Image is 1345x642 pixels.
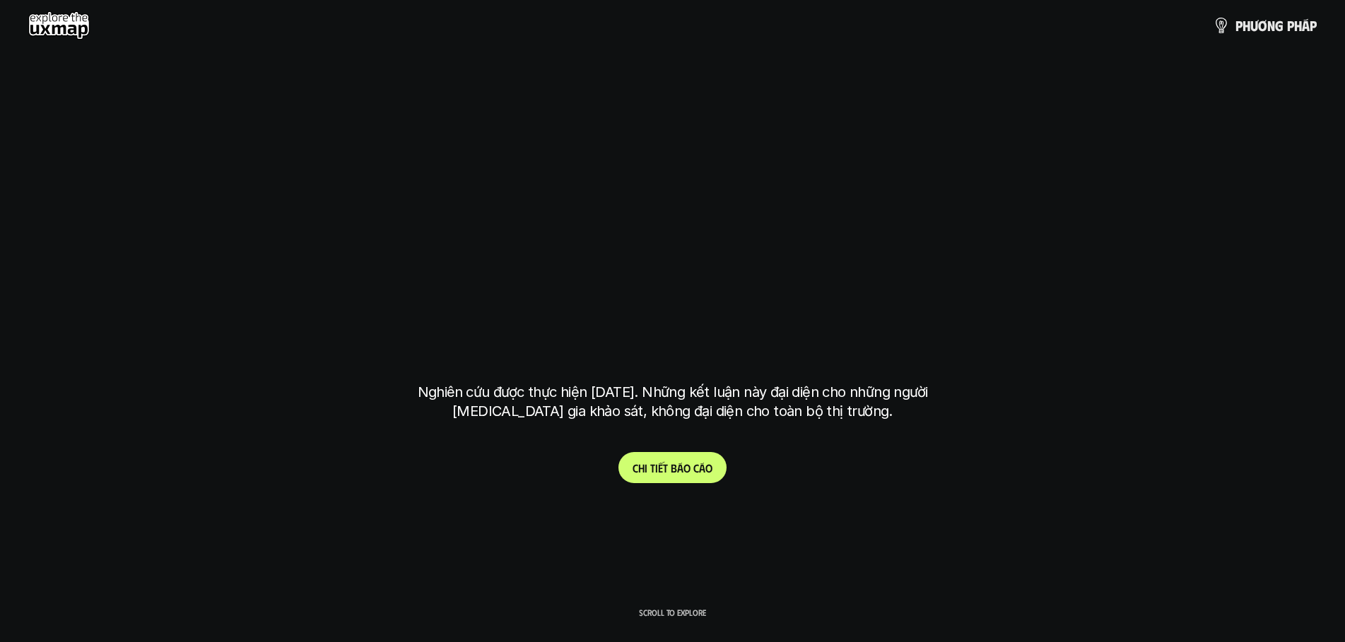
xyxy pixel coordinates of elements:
[1258,18,1267,33] span: ơ
[705,461,712,475] span: o
[699,461,705,475] span: á
[1310,18,1317,33] span: p
[1243,18,1250,33] span: h
[408,383,938,421] p: Nghiên cứu được thực hiện [DATE]. Những kết luận này đại diện cho những người [MEDICAL_DATA] gia ...
[639,607,706,617] p: Scroll to explore
[671,461,677,475] span: b
[1294,18,1302,33] span: h
[693,461,699,475] span: c
[683,461,691,475] span: o
[655,461,658,475] span: i
[421,307,924,367] h1: tại [GEOGRAPHIC_DATA]
[1235,18,1243,33] span: p
[650,461,655,475] span: t
[658,461,663,475] span: ế
[618,452,727,483] a: Chitiếtbáocáo
[1267,18,1275,33] span: n
[1250,18,1258,33] span: ư
[663,461,668,475] span: t
[415,196,931,255] h1: phạm vi công việc của
[1275,18,1284,33] span: g
[1213,11,1317,40] a: phươngpháp
[633,461,638,475] span: C
[638,461,645,475] span: h
[677,461,683,475] span: á
[645,461,647,475] span: i
[624,162,732,179] h6: Kết quả nghiên cứu
[1287,18,1294,33] span: p
[1302,18,1310,33] span: á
